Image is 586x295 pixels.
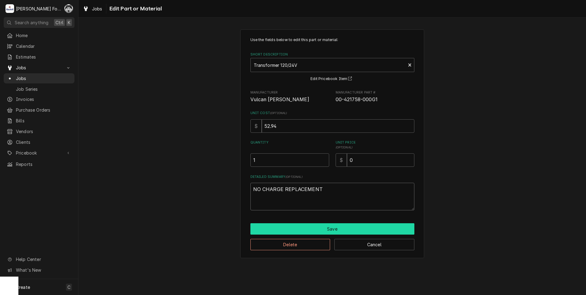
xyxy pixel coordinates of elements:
span: Calendar [16,43,71,49]
div: [object Object] [250,140,329,167]
a: Go to Help Center [4,254,74,264]
span: Edit Part or Material [108,5,162,13]
span: Home [16,32,71,39]
div: Manufacturer Part # [336,90,414,103]
div: Chris Murphy (103)'s Avatar [64,4,73,13]
div: [object Object] [336,140,414,167]
a: Jobs [80,4,105,14]
a: Calendar [4,41,74,51]
span: 00-421758-000G1 [336,97,378,102]
span: Vendors [16,128,71,135]
span: What's New [16,267,71,273]
span: Help Center [16,256,71,262]
a: Home [4,30,74,40]
div: Marshall Food Equipment Service's Avatar [6,4,14,13]
div: Manufacturer [250,90,329,103]
label: Unit Price [336,140,414,150]
a: Vendors [4,126,74,136]
span: Jobs [92,6,102,12]
span: Clients [16,139,71,145]
span: C [67,284,70,290]
textarea: NO CHARGE REPLACEMENT [250,183,414,210]
div: Detailed Summary [250,174,414,210]
span: Reports [16,161,71,167]
span: Ctrl [55,19,63,26]
span: K [68,19,70,26]
a: Invoices [4,94,74,104]
span: ( optional ) [270,111,287,115]
div: Unit Cost [250,111,414,132]
span: Purchase Orders [16,107,71,113]
div: Button Group Row [250,223,414,235]
div: [PERSON_NAME] Food Equipment Service [16,6,61,12]
span: Bills [16,117,71,124]
span: Jobs [16,75,71,82]
div: Button Group [250,223,414,250]
div: Button Group Row [250,235,414,250]
label: Quantity [250,140,329,150]
button: Cancel [334,239,414,250]
span: Pricebook [16,150,62,156]
span: Estimates [16,54,71,60]
a: Estimates [4,52,74,62]
a: Clients [4,137,74,147]
span: Vulcan [PERSON_NAME] [250,97,309,102]
p: Use the fields below to edit this part or material: [250,37,414,43]
span: ( optional ) [285,175,303,178]
button: Delete [250,239,330,250]
span: Manufacturer [250,90,329,95]
div: M [6,4,14,13]
div: Short Description [250,52,414,82]
div: $ [336,153,347,167]
button: Save [250,223,414,235]
div: Line Item Create/Update Form [250,37,414,210]
span: Jobs [16,64,62,71]
a: Reports [4,159,74,169]
label: Unit Cost [250,111,414,116]
a: Go to What's New [4,265,74,275]
button: Edit Pricebook Item [310,75,355,83]
label: Detailed Summary [250,174,414,179]
div: $ [250,119,262,133]
div: C( [64,4,73,13]
a: Bills [4,116,74,126]
span: Manufacturer Part # [336,96,414,103]
a: Go to Jobs [4,63,74,73]
span: Manufacturer Part # [336,90,414,95]
span: Search anything [15,19,48,26]
label: Short Description [250,52,414,57]
span: ( optional ) [336,146,353,149]
a: Jobs [4,73,74,83]
a: Purchase Orders [4,105,74,115]
span: Job Series [16,86,71,92]
span: Invoices [16,96,71,102]
div: Line Item Create/Update [240,29,424,258]
a: Go to Pricebook [4,148,74,158]
span: Create [16,285,30,290]
span: Manufacturer [250,96,329,103]
a: Job Series [4,84,74,94]
button: Search anythingCtrlK [4,17,74,28]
